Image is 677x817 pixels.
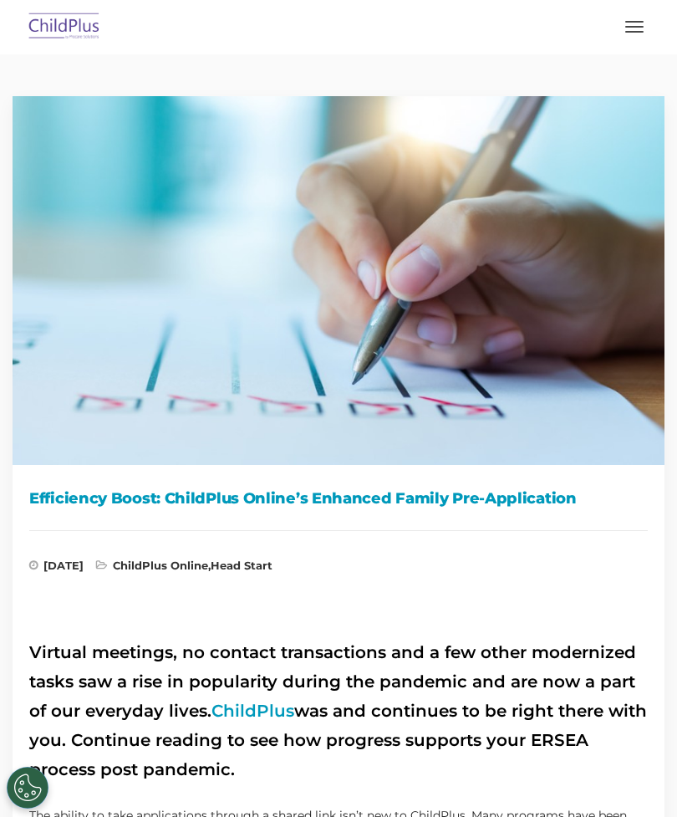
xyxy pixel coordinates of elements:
[25,8,104,47] img: ChildPlus by Procare Solutions
[113,559,208,572] a: ChildPlus Online
[211,559,272,572] a: Head Start
[7,767,48,809] button: Cookies Settings
[29,486,648,511] h1: Efficiency Boost: ChildPlus Online’s Enhanced Family Pre-Application
[211,701,294,721] a: ChildPlus
[29,638,648,784] h2: Virtual meetings, no contact transactions and a few other modernized tasks saw a rise in populari...
[96,560,272,577] span: ,
[29,560,84,577] span: [DATE]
